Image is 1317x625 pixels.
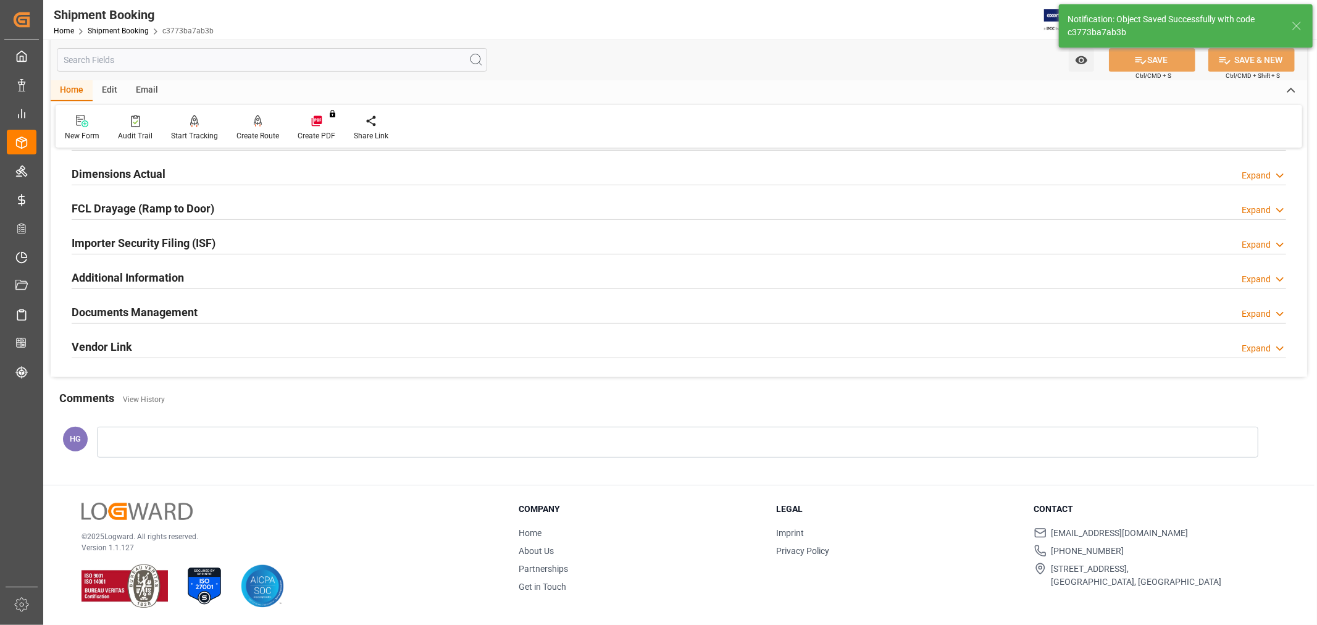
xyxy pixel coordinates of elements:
[70,434,81,443] span: HG
[519,582,566,592] a: Get in Touch
[1135,71,1171,80] span: Ctrl/CMD + S
[171,130,218,141] div: Start Tracking
[1069,48,1094,72] button: open menu
[127,80,167,101] div: Email
[93,80,127,101] div: Edit
[82,531,488,542] p: © 2025 Logward. All rights reserved.
[72,200,214,217] h2: FCL Drayage (Ramp to Door)
[354,130,388,141] div: Share Link
[1044,9,1087,31] img: Exertis%20JAM%20-%20Email%20Logo.jpg_1722504956.jpg
[519,528,541,538] a: Home
[519,546,554,556] a: About Us
[241,564,284,608] img: AICPA SOC
[776,528,804,538] a: Imprint
[776,546,829,556] a: Privacy Policy
[1052,527,1189,540] span: [EMAIL_ADDRESS][DOMAIN_NAME]
[54,27,74,35] a: Home
[1242,204,1271,217] div: Expand
[1242,342,1271,355] div: Expand
[118,130,153,141] div: Audit Trail
[88,27,149,35] a: Shipment Booking
[1242,273,1271,286] div: Expand
[1109,48,1195,72] button: SAVE
[72,166,165,182] h2: Dimensions Actual
[54,6,214,24] div: Shipment Booking
[1242,238,1271,251] div: Expand
[72,338,132,355] h2: Vendor Link
[1052,563,1222,589] span: [STREET_ADDRESS], [GEOGRAPHIC_DATA], [GEOGRAPHIC_DATA]
[519,564,568,574] a: Partnerships
[57,48,487,72] input: Search Fields
[519,503,761,516] h3: Company
[123,395,165,404] a: View History
[1052,545,1124,558] span: [PHONE_NUMBER]
[82,542,488,553] p: Version 1.1.127
[72,269,184,286] h2: Additional Information
[236,130,279,141] div: Create Route
[72,235,215,251] h2: Importer Security Filing (ISF)
[1208,48,1295,72] button: SAVE & NEW
[1242,169,1271,182] div: Expand
[59,390,114,406] h2: Comments
[1034,503,1276,516] h3: Contact
[1068,13,1280,39] div: Notification: Object Saved Successfully with code c3773ba7ab3b
[82,503,193,521] img: Logward Logo
[65,130,99,141] div: New Form
[776,503,1018,516] h3: Legal
[1242,308,1271,321] div: Expand
[72,304,198,321] h2: Documents Management
[183,564,226,608] img: ISO 27001 Certification
[51,80,93,101] div: Home
[1226,71,1280,80] span: Ctrl/CMD + Shift + S
[82,564,168,608] img: ISO 9001 & ISO 14001 Certification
